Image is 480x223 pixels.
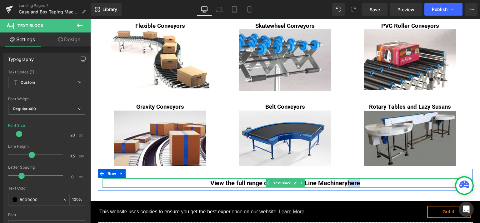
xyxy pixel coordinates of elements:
span: px [79,133,84,137]
span: Library [102,7,117,12]
span: Case and Box Taping Machine Information [19,9,79,14]
button: Publish [424,3,462,16]
button: Undo [332,3,345,16]
button: Redo [347,3,360,16]
div: Font Weight [8,97,85,101]
a: Expand / Collapse [208,161,215,168]
a: Design [47,32,92,47]
div: Font [8,213,85,217]
span: em [79,154,84,158]
img: Lazy Suzy Rotating Conveyor [273,92,366,147]
span: Publish [432,7,447,12]
span: Row [16,150,27,160]
span: Save [370,6,380,13]
img: Flexible Unloading Conveyors [21,11,119,70]
b: Custom [21,80,35,85]
div: Text Color [8,186,85,191]
a: Expand / Collapse [27,150,35,160]
h1: Skatewheel Conveyors [137,4,252,11]
div: Text Styles [8,69,85,74]
img: Flexible pvc roller conveyor [273,11,366,71]
h1: PVC Roller Conveyors [262,4,377,11]
h1: Gravity Conveyors [12,85,128,92]
h1: Flexible Conveyors [12,4,128,11]
span: Preview [397,6,414,13]
div: Line Height [8,144,85,149]
a: New Library [91,3,122,16]
h1: Rotary Tables and Lazy Susans [262,85,377,92]
img: Flexible Skate Wheel Conveyor [148,11,241,72]
div: % [70,194,85,205]
span: Text Block [182,161,202,168]
div: Letter Spacing [8,165,85,170]
a: here [257,161,270,168]
div: Open Intercom Messenger [459,202,474,217]
strong: View the full range of SIAT End of Line Machinery [120,161,270,168]
img: Gravity fed Flexible Conveyor [24,92,116,147]
a: Mobile [242,3,257,16]
div: Typography [8,53,34,62]
button: More [465,3,477,16]
span: px [79,175,84,179]
a: Tablet [227,3,242,16]
a: Desktop [197,3,212,16]
h1: Belt Conveyors [137,85,252,92]
div: Font Size [8,123,25,128]
a: Preview [390,3,422,16]
input: Color [20,196,60,203]
a: Laptop [212,3,227,16]
span: Text Block [17,23,43,28]
b: Regular 400 [13,107,36,111]
a: Landing Pages [19,3,91,8]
